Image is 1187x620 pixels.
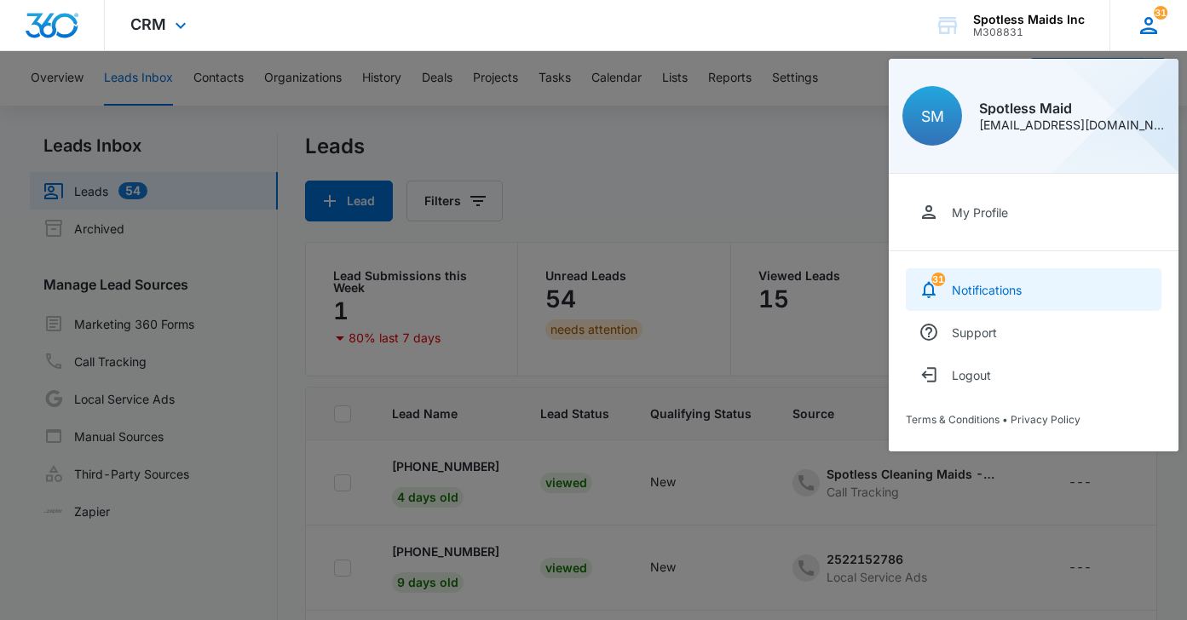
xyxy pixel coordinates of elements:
div: [EMAIL_ADDRESS][DOMAIN_NAME] [979,119,1165,131]
span: 31 [931,273,945,286]
a: Terms & Conditions [906,413,1000,426]
div: account id [973,26,1085,38]
span: SM [921,107,944,125]
div: notifications count [931,273,945,286]
a: notifications countNotifications [906,268,1161,311]
div: Logout [952,368,991,382]
div: My Profile [952,205,1008,220]
div: Spotless Maid [979,101,1165,115]
span: CRM [130,15,166,33]
div: notifications count [1154,6,1167,20]
div: Notifications [952,283,1022,297]
div: • [906,413,1161,426]
a: Privacy Policy [1011,413,1080,426]
button: Logout [906,353,1161,396]
a: Support [906,311,1161,353]
span: 31 [1154,6,1167,20]
div: account name [973,13,1085,26]
a: My Profile [906,191,1161,233]
div: Support [952,325,997,340]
